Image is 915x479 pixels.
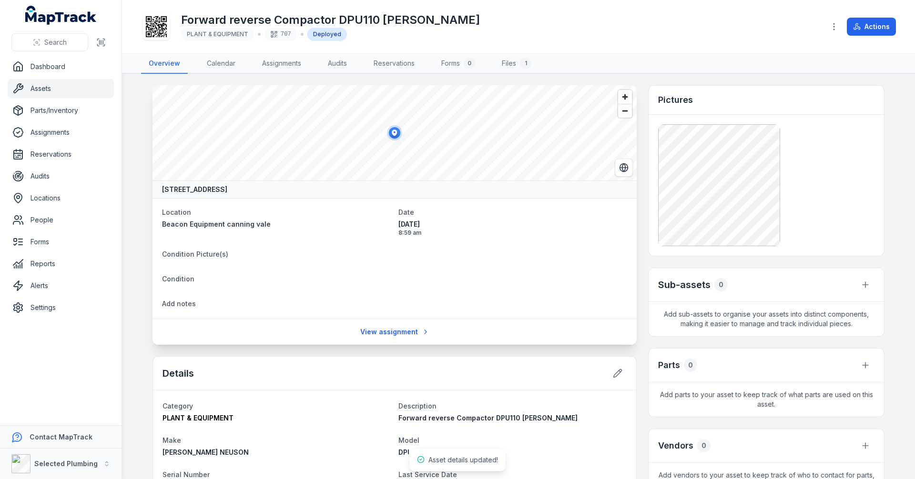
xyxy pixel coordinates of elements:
span: Search [44,38,67,47]
a: Audits [320,54,355,74]
div: 1 [520,58,531,69]
span: Date [398,208,414,216]
a: MapTrack [25,6,97,25]
button: Actions [847,18,896,36]
a: View assignment [354,323,436,341]
a: Assignments [254,54,309,74]
div: 0 [697,439,711,452]
canvas: Map [152,85,637,180]
span: PLANT & EQUIPMENT [187,30,248,38]
a: Reports [8,254,114,273]
span: Model [398,436,419,444]
a: Dashboard [8,57,114,76]
a: Reservations [8,145,114,164]
span: Asset details updated! [428,456,498,464]
a: Overview [141,54,188,74]
div: 707 [264,28,297,41]
a: Reservations [366,54,422,74]
span: Location [162,208,191,216]
span: Serial Number [163,470,210,479]
a: Assignments [8,123,114,142]
h3: Pictures [658,93,693,107]
span: Make [163,436,181,444]
button: Zoom in [618,90,632,104]
a: People [8,210,114,230]
strong: Selected Plumbing [34,459,98,468]
span: Last Service Date [398,470,457,479]
span: Add notes [162,299,196,308]
span: 8:59 am [398,229,627,237]
span: [DATE] [398,220,627,229]
h2: Sub-assets [658,278,711,291]
a: Calendar [199,54,243,74]
time: 8/26/2025, 8:59:59 AM [398,220,627,237]
span: [PERSON_NAME] NEUSON [163,448,249,456]
h3: Parts [658,359,680,372]
strong: [STREET_ADDRESS] [162,185,227,194]
span: PLANT & EQUIPMENT [163,414,234,422]
button: Zoom out [618,104,632,118]
a: Audits [8,167,114,186]
span: Forward reverse Compactor DPU110 [PERSON_NAME] [398,414,578,422]
span: Add sub-assets to organise your assets into distinct components, making it easier to manage and t... [649,302,884,336]
span: Category [163,402,193,410]
div: 0 [464,58,475,69]
a: Alerts [8,276,114,295]
a: Locations [8,189,114,208]
a: Beacon Equipment canning vale [162,220,391,229]
button: Switch to Satellite View [615,159,633,177]
div: 0 [714,278,728,291]
div: 0 [684,359,697,372]
span: Description [398,402,437,410]
div: Deployed [307,28,347,41]
span: DPU110 [398,448,423,456]
a: Files1 [494,54,539,74]
a: Settings [8,298,114,317]
a: Parts/Inventory [8,101,114,120]
span: Add parts to your asset to keep track of what parts are used on this asset. [649,382,884,417]
a: Forms0 [434,54,483,74]
button: Search [11,33,88,51]
h1: Forward reverse Compactor DPU110 [PERSON_NAME] [181,12,480,28]
h2: Details [163,367,194,380]
a: Forms [8,232,114,251]
span: Beacon Equipment canning vale [162,220,271,228]
span: Condition [162,275,194,283]
a: Assets [8,79,114,98]
span: Condition Picture(s) [162,250,228,258]
strong: Contact MapTrack [30,433,92,441]
h3: Vendors [658,439,693,452]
